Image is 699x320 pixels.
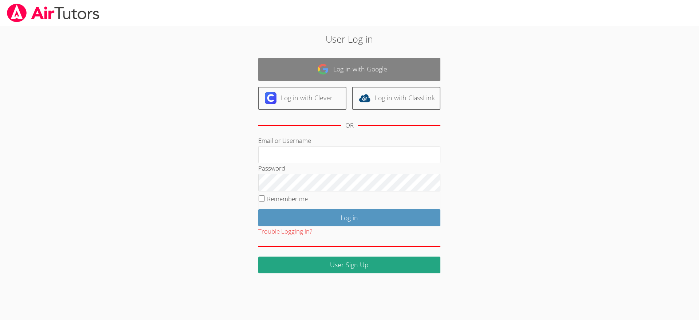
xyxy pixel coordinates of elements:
[258,209,440,226] input: Log in
[345,120,354,131] div: OR
[267,195,308,203] label: Remember me
[161,32,538,46] h2: User Log in
[258,87,346,110] a: Log in with Clever
[258,58,440,81] a: Log in with Google
[6,4,100,22] img: airtutors_banner-c4298cdbf04f3fff15de1276eac7730deb9818008684d7c2e4769d2f7ddbe033.png
[359,92,370,104] img: classlink-logo-d6bb404cc1216ec64c9a2012d9dc4662098be43eaf13dc465df04b49fa7ab582.svg
[258,164,285,172] label: Password
[258,257,440,274] a: User Sign Up
[265,92,276,104] img: clever-logo-6eab21bc6e7a338710f1a6ff85c0baf02591cd810cc4098c63d3a4b26e2feb20.svg
[258,226,312,237] button: Trouble Logging In?
[317,63,329,75] img: google-logo-50288ca7cdecda66e5e0955fdab243c47b7ad437acaf1139b6f446037453330a.svg
[352,87,440,110] a: Log in with ClassLink
[258,136,311,145] label: Email or Username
